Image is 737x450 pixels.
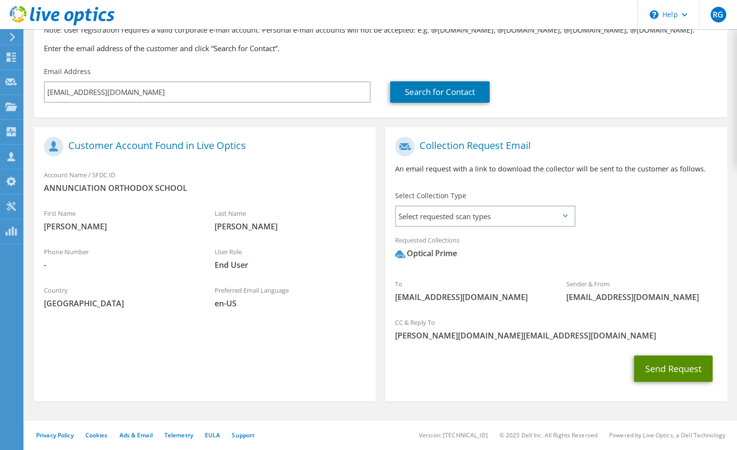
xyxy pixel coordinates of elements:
a: Privacy Policy [36,431,74,439]
span: RG [711,7,726,22]
div: Sender & From [557,274,727,307]
span: en-US [215,298,366,309]
a: Support [232,431,255,439]
span: [EMAIL_ADDRESS][DOMAIN_NAME] [395,292,546,302]
div: Country [34,280,205,314]
h3: Enter the email address of the customer and click “Search for Contact”. [44,43,717,54]
div: To [385,274,556,307]
span: ANNUNCIATION ORTHODOX SCHOOL [44,183,366,193]
span: Select requested scan types [396,206,574,226]
label: Email Address [44,67,91,76]
a: Telemetry [164,431,193,439]
a: EULA [205,431,220,439]
div: CC & Reply To [385,312,727,346]
button: Send Request [634,356,713,382]
span: [PERSON_NAME][DOMAIN_NAME][EMAIL_ADDRESS][DOMAIN_NAME] [395,330,717,341]
li: Powered by Live Optics, a Dell Technology [609,431,725,439]
li: © 2025 Dell Inc. All Rights Reserved [499,431,598,439]
div: Requested Collections [385,230,727,269]
li: Version: [TECHNICAL_ID] [419,431,488,439]
div: User Role [205,242,376,275]
div: First Name [34,203,205,237]
h1: Collection Request Email [395,137,712,156]
span: [PERSON_NAME] [215,221,366,232]
a: Search for Contact [390,81,490,103]
h1: Customer Account Found in Live Optics [44,137,361,156]
label: Select Collection Type [395,191,466,201]
svg: \n [650,10,658,19]
div: Last Name [205,203,376,237]
a: Ads & Email [120,431,153,439]
span: [EMAIL_ADDRESS][DOMAIN_NAME] [566,292,717,302]
div: Account Name / SFDC ID [34,165,376,198]
span: End User [215,260,366,270]
p: An email request with a link to download the collector will be sent to the customer as follows. [395,164,717,174]
div: Preferred Email Language [205,280,376,314]
div: Phone Number [34,242,205,275]
span: [PERSON_NAME] [44,221,195,232]
span: [GEOGRAPHIC_DATA] [44,298,195,309]
a: Cookies [85,431,108,439]
span: - [44,260,195,270]
div: Optical Prime [395,248,457,259]
p: Note: User registration requires a valid corporate e-mail account. Personal e-mail accounts will ... [44,25,717,36]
